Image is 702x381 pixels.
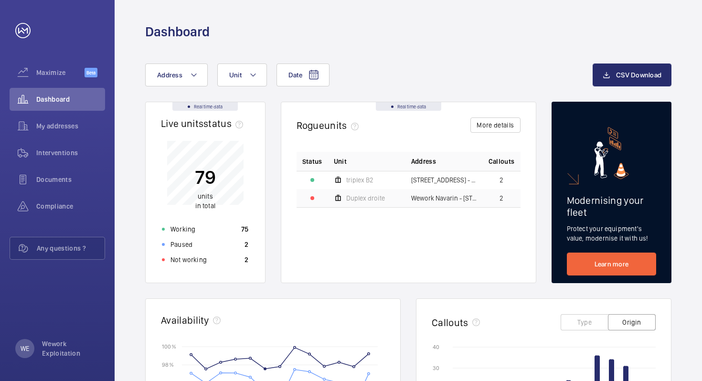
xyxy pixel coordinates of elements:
p: Wework Exploitation [42,339,99,358]
img: marketing-card.svg [594,127,629,179]
span: [STREET_ADDRESS] - [STREET_ADDRESS] [411,177,477,183]
span: Maximize [36,68,85,77]
text: 100 % [162,343,176,349]
span: Beta [85,68,97,77]
span: status [203,117,247,129]
button: Origin [608,314,656,330]
span: Dashboard [36,95,105,104]
text: 30 [433,365,439,371]
p: 79 [195,165,216,189]
span: units [324,119,362,131]
button: CSV Download [593,63,671,86]
span: Any questions ? [37,243,105,253]
button: Unit [217,63,267,86]
p: Working [170,224,195,234]
span: Address [411,157,436,166]
h1: Dashboard [145,23,210,41]
span: 2 [500,177,503,183]
p: WE [21,344,29,353]
span: Unit [229,71,242,79]
span: units [198,192,213,200]
p: Protect your equipment's value, modernise it with us! [567,224,657,243]
span: Wework Navarin - [STREET_ADDRESS] [411,195,477,201]
button: More details [470,117,520,133]
text: 98 % [162,361,174,368]
button: Address [145,63,208,86]
button: Date [277,63,330,86]
span: 2 [500,195,503,201]
p: 2 [245,240,248,249]
span: Duplex droite [346,195,385,201]
p: 2 [245,255,248,265]
button: Type [561,314,608,330]
h2: Callouts [432,317,468,328]
span: Unit [334,157,347,166]
h2: Live units [161,117,247,129]
p: Not working [170,255,207,265]
span: triplex B2 [346,177,373,183]
p: in total [195,191,216,211]
text: 40 [433,344,439,350]
span: Address [157,71,182,79]
span: Callouts [489,157,515,166]
div: Real time data [172,102,238,111]
a: Learn more [567,253,657,275]
h2: Availability [161,314,209,326]
span: CSV Download [616,71,661,79]
span: Compliance [36,201,105,211]
span: Documents [36,175,105,184]
div: Real time data [376,102,441,111]
h2: Modernising your fleet [567,194,657,218]
span: My addresses [36,121,105,131]
span: Date [288,71,302,79]
h2: Rogue [297,119,362,131]
p: Status [302,157,322,166]
p: 75 [241,224,249,234]
p: Paused [170,240,192,249]
span: Interventions [36,148,105,158]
